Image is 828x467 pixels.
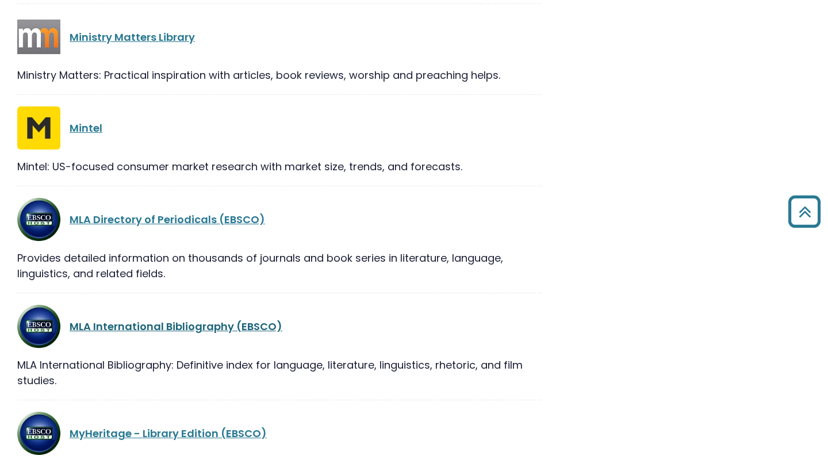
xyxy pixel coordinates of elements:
a: Mintel [70,121,102,135]
div: Provides detailed information on thousands of journals and book series in literature, language, l... [17,250,542,281]
div: MLA International Bibliography: Definitive index for language, literature, linguistics, rhetoric,... [17,357,542,388]
a: MyHeritage - Library Edition (EBSCO) [70,426,267,441]
a: Back to Top [784,201,825,222]
a: MLA Directory of Periodicals (EBSCO) [70,212,265,227]
div: Ministry Matters: Practical inspiration with articles, book reviews, worship and preaching helps. [17,67,542,83]
a: MLA International Bibliography (EBSCO) [70,319,282,334]
a: Ministry Matters Library [70,30,195,44]
div: Mintel: US-focused consumer market research with market size, trends, and forecasts. [17,159,542,174]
